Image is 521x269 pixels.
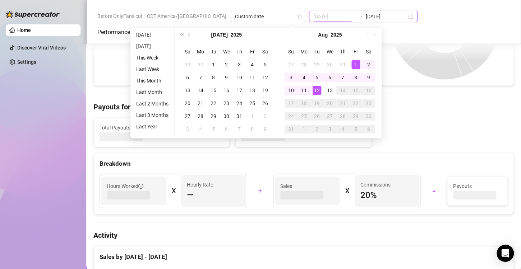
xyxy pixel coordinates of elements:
th: Th [336,45,349,58]
span: Before OnlyFans cut [97,11,143,22]
td: 2025-07-10 [233,71,246,84]
td: 2025-08-08 [246,123,259,136]
td: 2025-08-11 [298,84,310,97]
div: X [345,185,349,197]
div: 2 [261,112,269,121]
td: 2025-07-09 [220,71,233,84]
li: This Week [133,53,171,62]
div: 8 [209,73,218,82]
li: [DATE] [133,42,171,51]
td: 2025-07-30 [220,110,233,123]
td: 2025-07-18 [246,84,259,97]
td: 2025-07-02 [220,58,233,71]
div: 24 [235,99,244,108]
div: 1 [248,112,257,121]
th: Mo [298,45,310,58]
td: 2025-07-06 [181,71,194,84]
div: 19 [313,99,321,108]
td: 2025-09-01 [298,123,310,136]
div: 18 [300,99,308,108]
th: Fr [246,45,259,58]
div: 6 [222,125,231,133]
th: Mo [194,45,207,58]
div: 16 [222,86,231,95]
td: 2025-07-01 [207,58,220,71]
td: 2025-07-29 [310,58,323,71]
td: 2025-08-23 [362,97,375,110]
span: 20 % [360,189,414,201]
div: 14 [338,86,347,95]
div: 20 [326,99,334,108]
div: 18 [248,86,257,95]
td: 2025-08-20 [323,97,336,110]
article: Commissions [360,181,391,189]
td: 2025-07-29 [207,110,220,123]
div: 17 [235,86,244,95]
td: 2025-07-19 [259,84,272,97]
div: + [252,185,269,197]
td: 2025-08-02 [259,110,272,123]
td: 2025-08-19 [310,97,323,110]
td: 2025-08-06 [323,71,336,84]
li: Last Year [133,122,171,131]
div: 7 [235,125,244,133]
div: 23 [364,99,373,108]
td: 2025-08-04 [194,123,207,136]
div: 21 [196,99,205,108]
td: 2025-07-28 [298,58,310,71]
td: 2025-08-26 [310,110,323,123]
div: 26 [313,112,321,121]
div: 10 [287,86,295,95]
td: 2025-07-04 [246,58,259,71]
td: 2025-08-12 [310,84,323,97]
td: 2025-09-05 [349,123,362,136]
div: 13 [183,86,192,95]
a: Settings [17,59,36,65]
div: = [425,185,442,197]
div: 4 [338,125,347,133]
div: 10 [235,73,244,82]
div: 7 [196,73,205,82]
div: 5 [209,125,218,133]
th: Th [233,45,246,58]
li: Last Week [133,65,171,74]
div: 8 [248,125,257,133]
div: Open Intercom Messenger [497,245,514,262]
th: Fr [349,45,362,58]
div: 1 [300,125,308,133]
input: Start date [313,13,354,20]
div: 28 [300,60,308,69]
td: 2025-07-13 [181,84,194,97]
span: info-circle [138,184,143,189]
div: 15 [351,86,360,95]
td: 2025-08-15 [349,84,362,97]
td: 2025-08-01 [246,110,259,123]
td: 2025-08-05 [310,71,323,84]
span: Hours Worked [107,182,143,190]
div: 8 [351,73,360,82]
button: Choose a month [211,28,227,42]
td: 2025-07-24 [233,97,246,110]
th: Sa [362,45,375,58]
td: 2025-09-06 [362,123,375,136]
th: Su [285,45,298,58]
div: 1 [209,60,218,69]
span: Payouts [453,182,502,190]
div: 5 [313,73,321,82]
div: 16 [364,86,373,95]
div: 4 [248,60,257,69]
div: 6 [326,73,334,82]
a: Home [17,27,31,33]
div: 19 [261,86,269,95]
td: 2025-08-13 [323,84,336,97]
td: 2025-07-31 [336,58,349,71]
span: Sales [280,182,334,190]
div: 6 [364,125,373,133]
div: X [172,185,175,197]
div: 30 [326,60,334,69]
div: 2 [364,60,373,69]
div: 31 [235,112,244,121]
div: 11 [300,86,308,95]
td: 2025-08-04 [298,71,310,84]
td: 2025-08-10 [285,84,298,97]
